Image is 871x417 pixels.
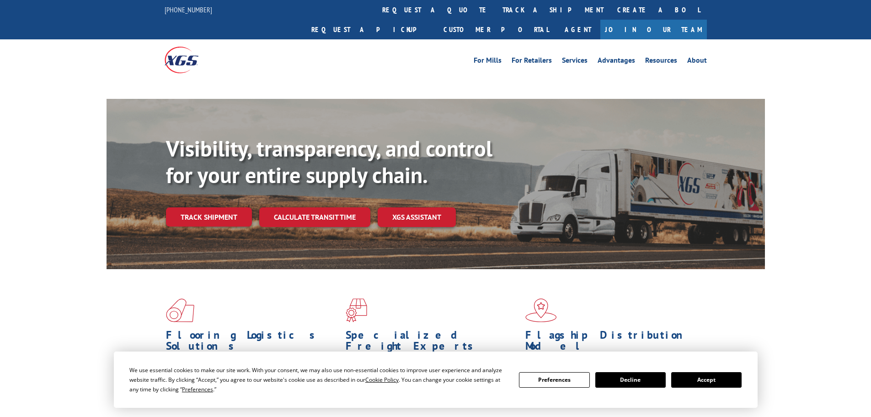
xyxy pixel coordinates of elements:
[378,207,456,227] a: XGS ASSISTANT
[166,207,252,227] a: Track shipment
[365,376,399,384] span: Cookie Policy
[525,298,557,322] img: xgs-icon-flagship-distribution-model-red
[346,298,367,322] img: xgs-icon-focused-on-flooring-red
[166,298,194,322] img: xgs-icon-total-supply-chain-intelligence-red
[556,20,600,39] a: Agent
[165,5,212,14] a: [PHONE_NUMBER]
[600,20,707,39] a: Join Our Team
[166,134,492,189] b: Visibility, transparency, and control for your entire supply chain.
[645,57,677,67] a: Resources
[519,372,589,388] button: Preferences
[182,385,213,393] span: Preferences
[512,57,552,67] a: For Retailers
[474,57,502,67] a: For Mills
[437,20,556,39] a: Customer Portal
[671,372,742,388] button: Accept
[687,57,707,67] a: About
[598,57,635,67] a: Advantages
[305,20,437,39] a: Request a pickup
[114,352,758,408] div: Cookie Consent Prompt
[595,372,666,388] button: Decline
[562,57,588,67] a: Services
[346,330,518,356] h1: Specialized Freight Experts
[525,330,698,356] h1: Flagship Distribution Model
[259,207,370,227] a: Calculate transit time
[166,330,339,356] h1: Flooring Logistics Solutions
[129,365,508,394] div: We use essential cookies to make our site work. With your consent, we may also use non-essential ...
